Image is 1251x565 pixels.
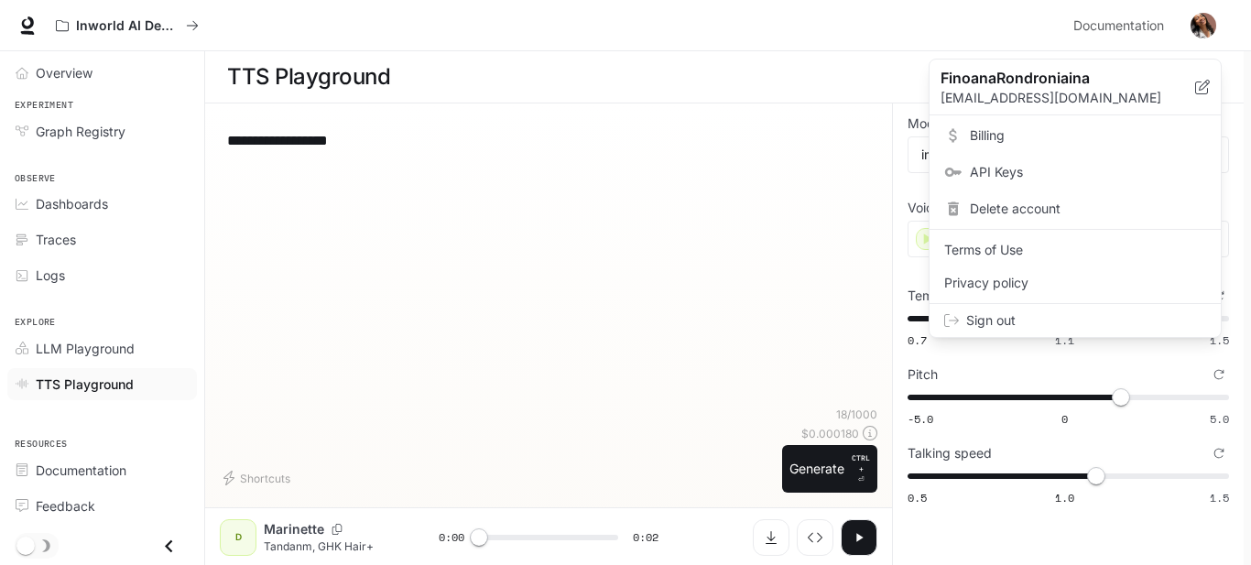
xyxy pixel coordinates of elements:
p: FinoanaRondroniaina [941,67,1166,89]
a: Billing [933,119,1217,152]
p: [EMAIL_ADDRESS][DOMAIN_NAME] [941,89,1195,107]
span: API Keys [970,163,1206,181]
span: Privacy policy [944,274,1206,292]
span: Terms of Use [944,241,1206,259]
span: Delete account [970,200,1206,218]
span: Sign out [966,311,1206,330]
a: API Keys [933,156,1217,189]
div: Sign out [930,304,1221,337]
a: Privacy policy [933,266,1217,299]
span: Billing [970,126,1206,145]
div: Delete account [933,192,1217,225]
div: FinoanaRondroniaina[EMAIL_ADDRESS][DOMAIN_NAME] [930,60,1221,115]
a: Terms of Use [933,234,1217,266]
